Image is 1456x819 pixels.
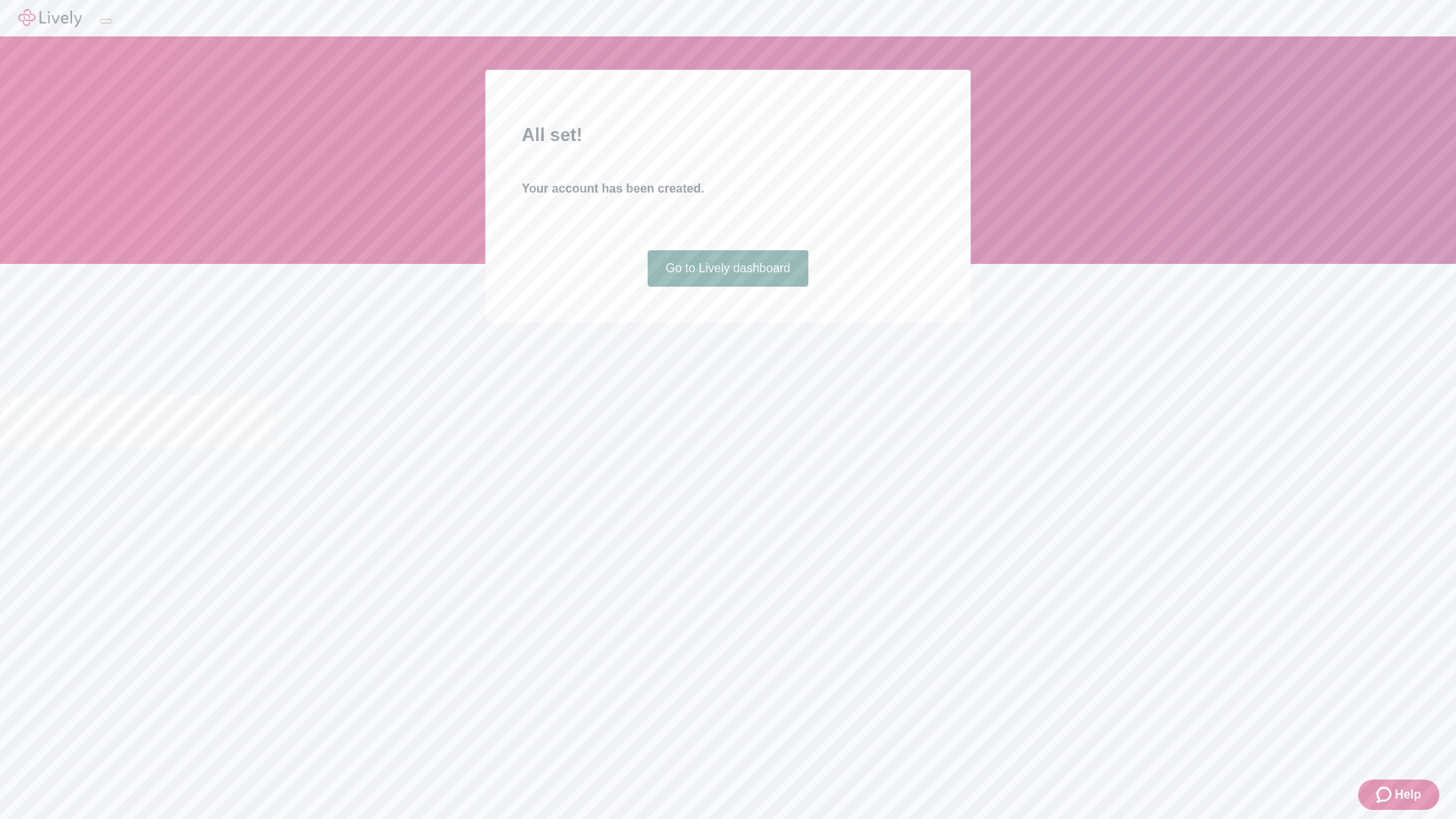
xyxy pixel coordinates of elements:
[1395,786,1421,804] span: Help
[18,9,82,27] img: Lively
[522,180,934,198] h4: Your account has been created.
[1358,780,1439,810] button: Zendesk support iconHelp
[648,250,809,287] a: Go to Lively dashboard
[100,19,112,24] button: Log out
[1376,786,1395,804] svg: Zendesk support icon
[522,121,934,149] h2: All set!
